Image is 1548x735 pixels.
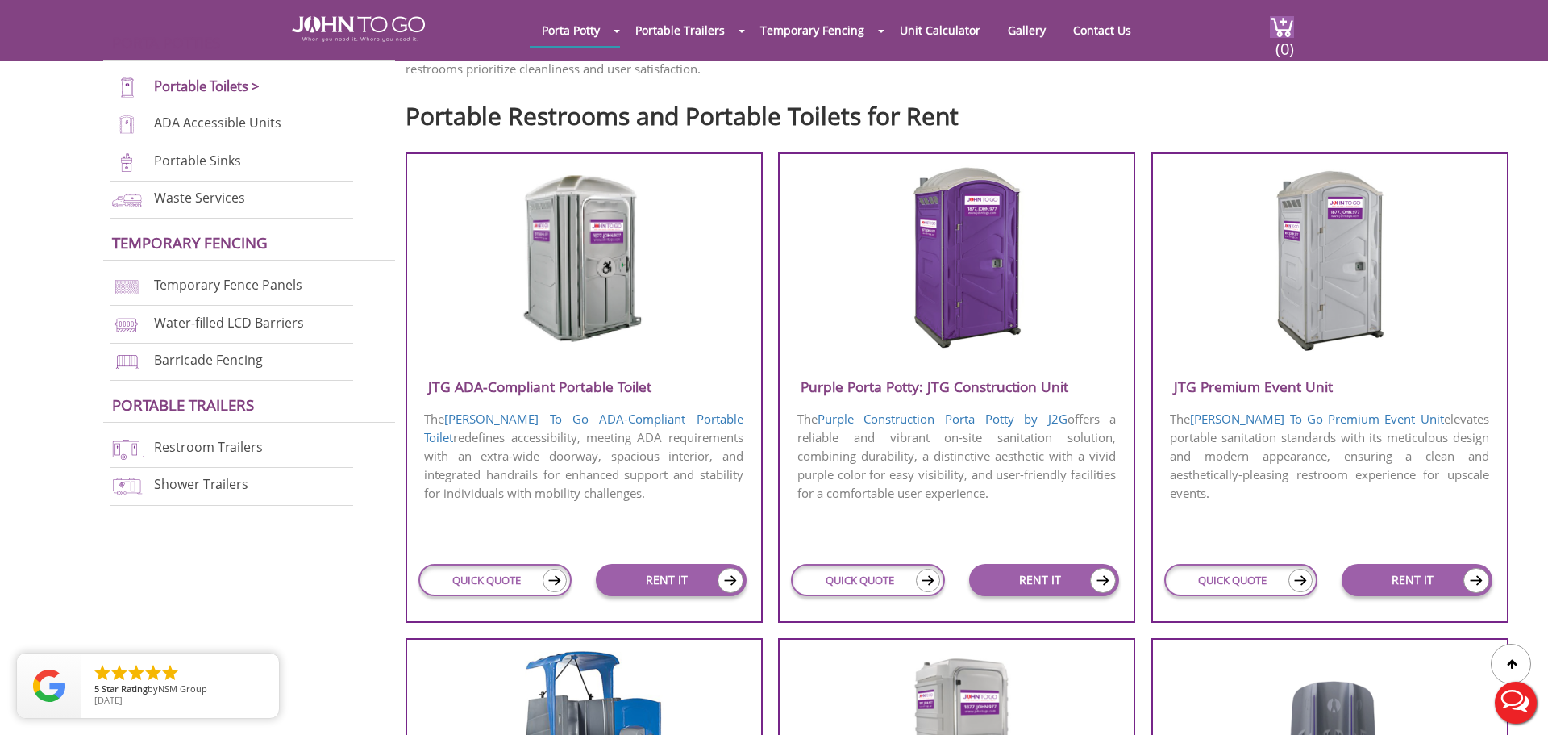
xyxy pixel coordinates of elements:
[93,663,112,683] li: 
[780,374,1134,400] h3: Purple Porta Potty: JTG Construction Unit
[1190,411,1443,427] a: [PERSON_NAME] To Go Premium Event Unit
[94,684,266,695] span: by
[144,663,163,683] li: 
[791,564,944,596] a: QUICK QUOTE
[112,395,254,415] a: Portable trailers
[623,15,737,46] a: Portable Trailers
[154,314,304,332] a: Water-filled LCD Barriers
[543,569,567,592] img: icon
[1483,670,1548,735] button: Live Chat
[110,351,144,373] img: barricade-fencing-icon-new.png
[1275,25,1294,60] span: (0)
[154,351,263,369] a: Barricade Fencing
[110,475,144,497] img: shower-trailers-new.png
[888,15,992,46] a: Unit Calculator
[102,683,148,695] span: Star Rating
[1270,16,1294,38] img: cart a
[110,438,144,460] img: restroom-trailers-new.png
[748,15,876,46] a: Temporary Fencing
[154,77,260,95] a: Portable Toilets >
[530,15,612,46] a: Porta Potty
[158,683,207,695] span: NSM Group
[94,694,123,706] span: [DATE]
[112,32,220,52] a: Porta Potties
[160,663,180,683] li: 
[996,15,1058,46] a: Gallery
[507,165,661,351] img: JTG-ADA-Compliant-Portable-Toilet.png
[127,663,146,683] li: 
[718,568,743,593] img: icon
[154,115,281,132] a: ADA Accessible Units
[1253,165,1407,351] img: JTG-Premium-Event-Unit.png
[1288,569,1313,592] img: icon
[154,439,263,457] a: Restroom Trailers
[1153,374,1507,400] h3: JTG Premium Event Unit
[1342,564,1492,596] a: RENT IT
[418,564,572,596] a: QUICK QUOTE
[424,411,743,445] a: [PERSON_NAME] To Go ADA-Compliant Portable Toilet
[110,114,144,136] img: ADA-units-new.png
[110,314,144,336] img: water-filled%20barriers-new.png
[112,232,268,253] a: Temporary Fencing
[1164,564,1317,596] a: QUICK QUOTE
[1463,568,1489,593] img: icon
[880,165,1034,351] img: Purple-Porta-Potty-J2G-Construction-Unit.png
[1061,15,1143,46] a: Contact Us
[407,408,761,504] p: The redefines accessibility, meeting ADA requirements with an extra-wide doorway, spacious interi...
[154,189,245,207] a: Waste Services
[969,564,1120,596] a: RENT IT
[596,564,747,596] a: RENT IT
[94,683,99,695] span: 5
[110,152,144,173] img: portable-sinks-new.png
[1153,408,1507,504] p: The elevates portable sanitation standards with its meticulous design and modern appearance, ensu...
[916,569,940,592] img: icon
[292,16,425,42] img: JOHN to go
[110,663,129,683] li: 
[818,411,1067,427] a: Purple Construction Porta Potty by J2G
[154,277,302,294] a: Temporary Fence Panels
[110,276,144,298] img: chan-link-fencing-new.png
[154,152,241,169] a: Portable Sinks
[407,374,761,400] h3: JTG ADA-Compliant Portable Toilet
[1090,568,1116,593] img: icon
[110,189,144,211] img: waste-services-new.png
[780,408,1134,504] p: The offers a reliable and vibrant on-site sanitation solution, combining durability, a distinctiv...
[406,94,1525,129] h2: Portable Restrooms and Portable Toilets for Rent
[154,476,248,494] a: Shower Trailers
[110,77,144,98] img: portable-toilets-new.png
[33,670,65,702] img: Review Rating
